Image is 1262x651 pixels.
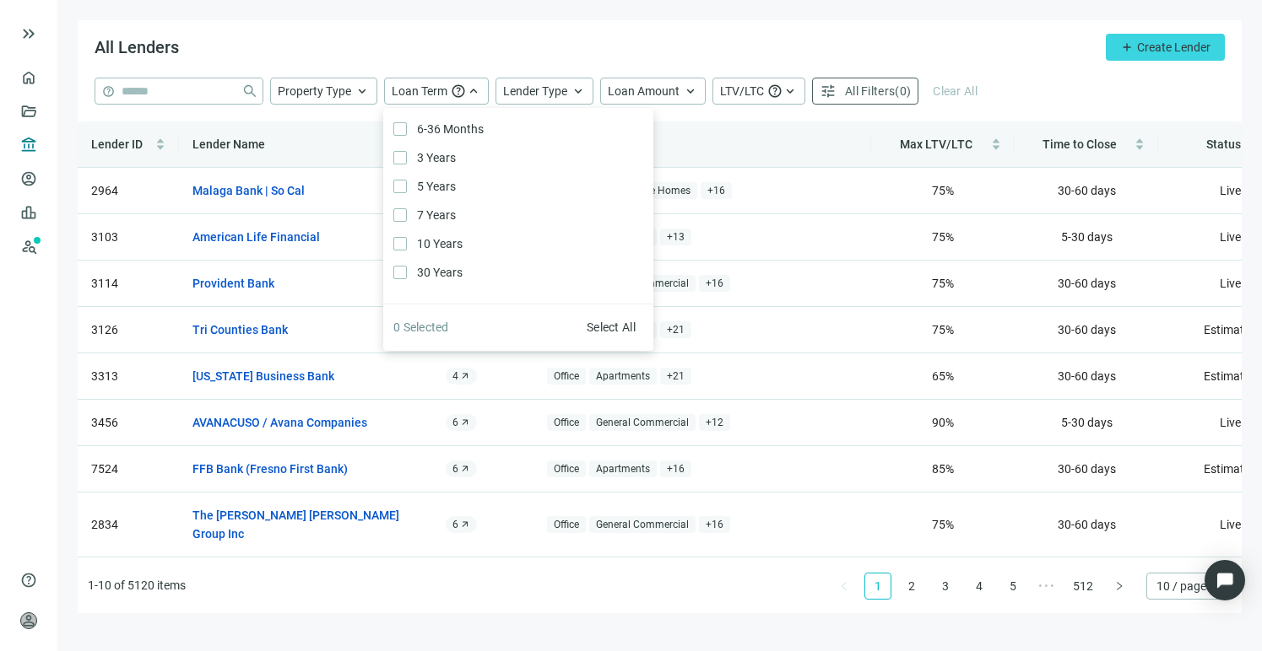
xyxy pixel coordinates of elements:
li: Next 5 Pages [1033,573,1060,600]
div: Page Size [1146,573,1232,600]
span: 90 % [932,416,954,429]
span: help [102,85,115,98]
td: 5-30 days [1015,400,1158,446]
td: 2834 [78,492,179,557]
a: American Life Financial [192,228,320,246]
span: Office [547,414,586,432]
span: keyboard_double_arrow_right [19,24,39,44]
span: 75 % [932,277,954,290]
button: tuneAll Filters(0) [812,78,918,105]
a: [US_STATE] Business Bank [192,367,334,385]
span: + 21 [660,321,691,339]
span: arrow_outward [460,464,470,474]
span: Loan Amount [608,84,680,98]
span: Lender Name [192,137,265,151]
span: 75 % [932,518,954,531]
span: 6 [452,518,458,531]
li: Previous Page [831,573,858,600]
span: Max LTV/LTC [900,137,972,151]
td: 30-60 days [1015,557,1158,604]
td: 30-60 days [1015,446,1158,492]
td: 3313 [78,353,179,400]
li: 1-10 of 5120 items [88,573,186,600]
span: arrow_outward [460,371,470,381]
li: 2 [898,573,925,600]
a: Malaga Bank | So Cal [192,181,305,200]
span: Status [1206,137,1241,151]
span: Loan Term [392,84,447,98]
span: keyboard_arrow_up [783,83,798,99]
span: Create Lender [1137,40,1211,54]
span: Lender Type [503,84,567,98]
td: 3114 [78,261,179,307]
span: keyboard_arrow_up [683,83,698,99]
button: Select All [579,314,643,341]
a: 2 [899,573,924,599]
span: General Commercial [589,516,696,534]
span: 3 Years [407,148,463,167]
span: help [767,83,783,99]
span: 10 Years [407,234,469,253]
span: Apartments [589,368,657,385]
li: 512 [1067,573,1099,600]
span: 85 % [932,462,954,476]
li: 5 [999,573,1026,600]
td: 5-30 days [1015,214,1158,261]
td: 3456 [78,400,179,446]
span: General Commercial [589,414,696,432]
span: + 13 [660,229,691,246]
a: 512 [1068,573,1098,599]
td: 30-60 days [1015,492,1158,557]
a: 5 [1000,573,1026,599]
span: add [1120,40,1134,54]
span: left [839,581,849,591]
span: arrow_outward [460,417,470,428]
li: Next Page [1106,573,1133,600]
span: keyboard_arrow_up [466,83,481,99]
span: Property Type [278,84,351,98]
span: Live [1220,230,1241,244]
span: Live [1220,416,1241,429]
td: 3126 [78,307,179,353]
span: + 16 [699,516,730,534]
a: Tri Counties Bank [192,320,288,339]
span: 75 % [932,184,954,197]
button: right [1106,573,1133,600]
a: 4 [967,573,992,599]
span: 4 [452,369,458,383]
td: 30-60 days [1015,353,1158,400]
span: + 16 [699,275,730,293]
span: person [20,612,37,629]
span: 30 Years [407,263,469,282]
a: The [PERSON_NAME] [PERSON_NAME] Group Inc [192,506,402,543]
td: 2838 [78,557,179,604]
span: Live [1220,184,1241,197]
span: Apartments [589,460,657,478]
span: help [20,572,37,589]
a: FFB Bank (Fresno First Bank) [192,460,348,478]
span: Time to Close [1043,137,1117,151]
span: Live [1220,277,1241,290]
span: Office [547,516,586,534]
article: 0 Selected [393,318,449,336]
span: keyboard_arrow_up [571,83,586,99]
td: 30-60 days [1015,168,1158,214]
span: 75 % [932,323,954,336]
span: + 16 [701,182,732,200]
span: All Lenders [95,37,179,57]
li: 1 [864,573,891,600]
td: 30-60 days [1015,307,1158,353]
td: 30-60 days [1015,261,1158,307]
div: Open Intercom Messenger [1205,560,1245,600]
span: All Filters [845,84,895,98]
span: Estimated [1204,369,1257,383]
span: 10 / page [1156,573,1221,599]
a: 1 [865,573,891,599]
span: Live [1220,518,1241,531]
span: arrow_outward [460,519,470,530]
button: Clear All [925,78,985,105]
span: Mobile Homes [618,182,697,200]
span: ••• [1033,573,1060,600]
td: 2964 [78,168,179,214]
button: addCreate Lender [1106,34,1225,61]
